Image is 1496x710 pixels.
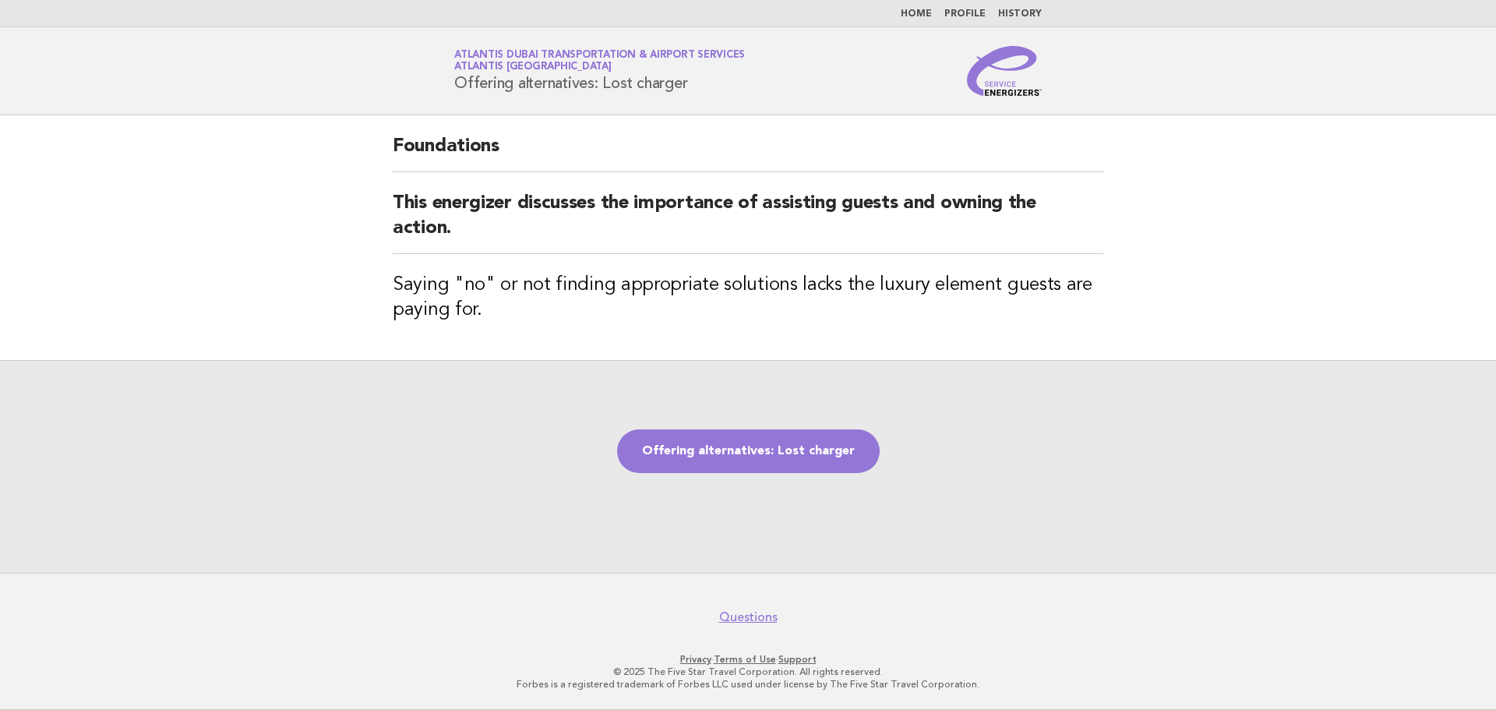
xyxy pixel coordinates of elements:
[393,273,1103,323] h3: Saying "no" or not finding appropriate solutions lacks the luxury element guests are paying for.
[944,9,986,19] a: Profile
[271,666,1225,678] p: © 2025 The Five Star Travel Corporation. All rights reserved.
[967,46,1042,96] img: Service Energizers
[393,191,1103,254] h2: This energizer discusses the importance of assisting guests and owning the action.
[393,134,1103,172] h2: Foundations
[454,62,612,72] span: Atlantis [GEOGRAPHIC_DATA]
[778,654,817,665] a: Support
[714,654,776,665] a: Terms of Use
[719,609,778,625] a: Questions
[680,654,711,665] a: Privacy
[454,50,745,72] a: Atlantis Dubai Transportation & Airport ServicesAtlantis [GEOGRAPHIC_DATA]
[271,653,1225,666] p: · ·
[901,9,932,19] a: Home
[271,678,1225,691] p: Forbes is a registered trademark of Forbes LLC used under license by The Five Star Travel Corpora...
[454,51,745,91] h1: Offering alternatives: Lost charger
[998,9,1042,19] a: History
[617,429,880,473] a: Offering alternatives: Lost charger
